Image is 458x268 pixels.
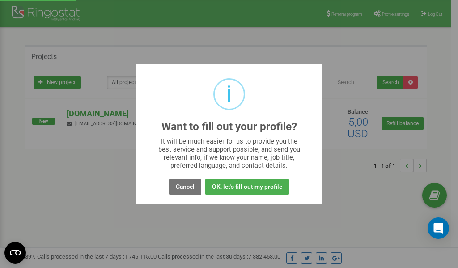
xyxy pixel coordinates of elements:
button: OK, let's fill out my profile [205,179,289,195]
h2: Want to fill out your profile? [161,121,297,133]
div: It will be much easier for us to provide you the best service and support possible, and send you ... [154,137,305,170]
button: Open CMP widget [4,242,26,264]
div: i [226,80,232,109]
div: Open Intercom Messenger [428,217,449,239]
button: Cancel [169,179,201,195]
